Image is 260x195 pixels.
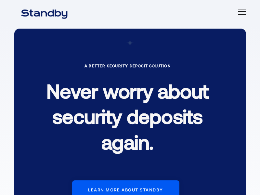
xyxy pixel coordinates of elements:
[36,62,218,69] div: A Better Security Deposit Solution
[234,4,247,19] div: menu
[36,73,218,165] h1: Never worry about security deposits again.
[13,5,76,18] a: home
[88,188,163,193] div: Learn more about standby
